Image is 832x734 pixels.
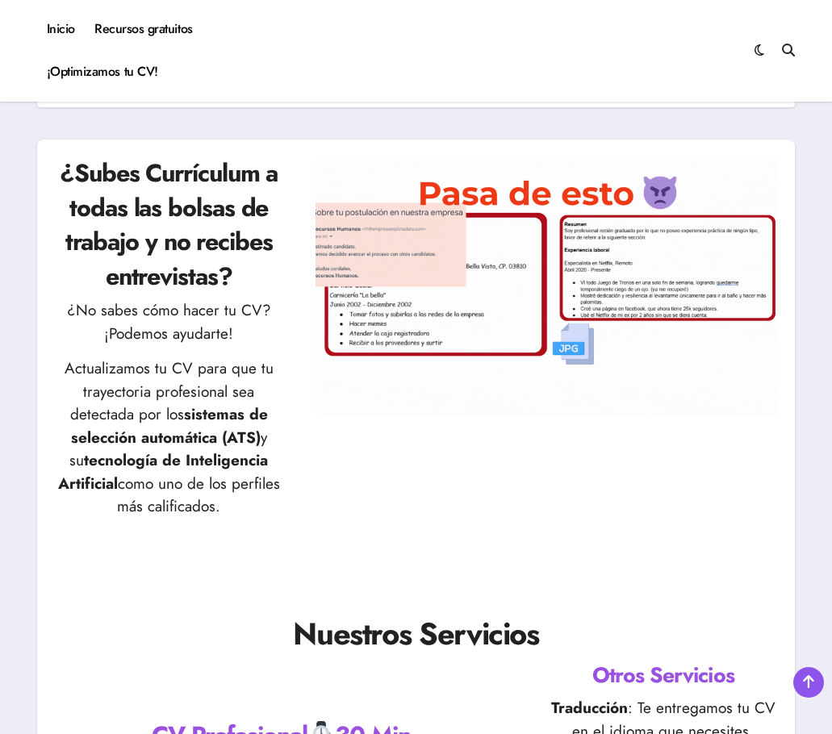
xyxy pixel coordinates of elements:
[58,449,269,494] strong: tecnología de Inteligencia Artificial
[53,357,285,519] p: Actualizamos tu CV para que tu trayectoria profesional sea detectada por los y su como uno de los...
[547,661,779,690] h3: Otros Servicios
[53,612,780,655] h1: Nuestros Servicios
[53,299,285,345] p: ¿No sabes cómo hacer tu CV? ¡Podemos ayudarte!
[37,51,168,94] a: ¡Optimizamos tu CV!
[53,156,285,293] h2: ¿Subes Currículum a todas las bolsas de trabajo y no recibes entrevistas?
[551,697,628,719] strong: Traducción
[37,8,85,51] a: Inicio
[71,403,268,448] strong: sistemas de selección automática (ATS)
[85,8,203,51] a: Recursos gratuitos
